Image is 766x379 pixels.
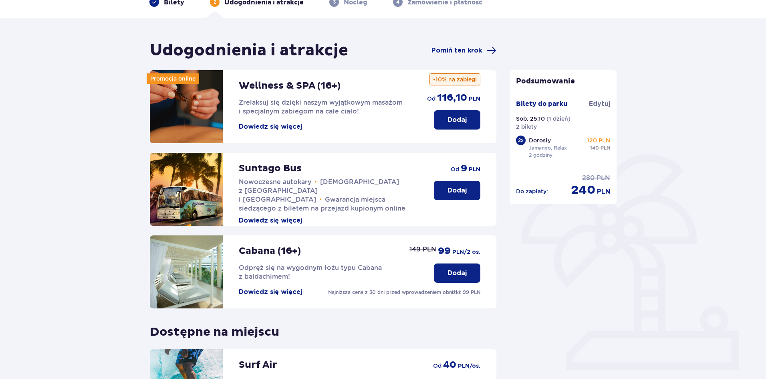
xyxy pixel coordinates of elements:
span: PLN [601,144,610,152]
button: Dodaj [434,110,480,130]
img: attraction [150,235,223,308]
span: PLN [469,95,480,103]
p: Dodaj [448,116,467,124]
button: Dodaj [434,181,480,200]
h1: Udogodnienia i atrakcje [150,41,348,61]
a: Pomiń ten krok [431,46,496,55]
span: od [433,362,441,370]
p: Cabana (16+) [239,245,301,257]
button: Dowiedz się więcej [239,288,302,296]
p: Dorosły [529,136,551,144]
span: od [427,95,435,103]
span: 280 [582,174,595,182]
span: 140 [590,144,599,152]
span: 99 [438,245,451,257]
span: PLN [469,166,480,174]
span: Pomiń ten krok [431,46,482,55]
span: [DEMOGRAPHIC_DATA] z [GEOGRAPHIC_DATA] i [GEOGRAPHIC_DATA] [239,178,399,203]
span: • [319,196,322,204]
p: -10% na zabiegi [429,73,480,85]
img: attraction [150,153,223,226]
span: Edytuj [589,99,610,108]
span: Nowoczesne autokary [239,178,311,186]
span: Zrelaksuj się dzięki naszym wyjątkowym masażom i specjalnym zabiegom na całe ciało! [239,99,403,115]
span: • [314,178,317,186]
div: 2 x [516,136,526,145]
span: PLN [597,174,610,182]
span: PLN /2 os. [452,248,480,256]
p: Najniższa cena z 30 dni przed wprowadzeniem obniżki: 99 PLN [328,289,480,296]
span: 40 [443,359,456,371]
p: Bilety do parku [516,99,568,108]
p: Dostępne na miejscu [150,318,279,340]
span: 240 [571,182,595,198]
p: Dodaj [448,186,467,195]
button: Dodaj [434,263,480,283]
p: Do zapłaty : [516,187,548,195]
p: 149 PLN [409,245,436,254]
p: Podsumowanie [510,77,617,86]
p: ( 1 dzień ) [546,115,570,123]
div: Promocja online [147,73,199,84]
p: Sob. 25.10 [516,115,545,123]
button: Dowiedz się więcej [239,216,302,225]
button: Dowiedz się więcej [239,122,302,131]
span: 116,10 [437,92,467,104]
p: Surf Air [239,359,277,371]
p: Jamango, Relax [529,144,567,152]
span: PLN /os. [458,362,480,370]
span: 9 [461,162,467,174]
p: Dodaj [448,269,467,278]
p: Wellness & SPA (16+) [239,80,341,92]
span: PLN [597,187,610,196]
img: attraction [150,70,223,143]
p: 120 PLN [587,136,610,144]
p: Suntago Bus [239,162,302,174]
span: Odpręż się na wygodnym łożu typu Cabana z baldachimem! [239,264,382,280]
p: 2 godziny [529,152,552,159]
span: od [451,165,459,173]
p: 2 bilety [516,123,537,131]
